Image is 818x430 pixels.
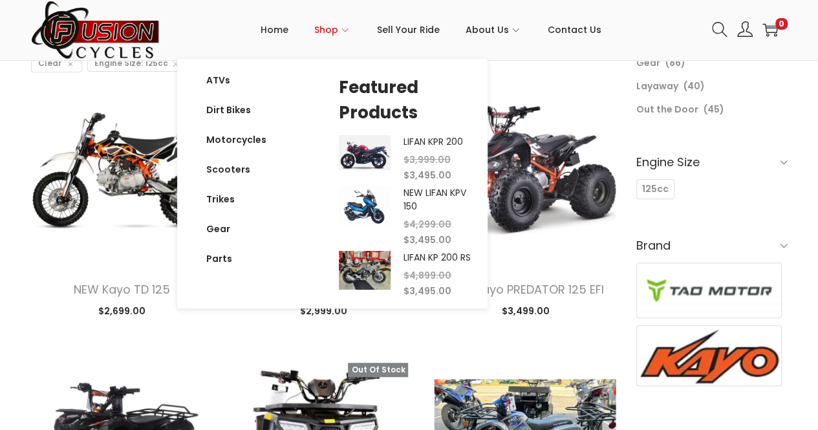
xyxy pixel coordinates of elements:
span: 2,699.00 [98,305,145,317]
nav: Menu [193,65,279,274]
span: $ [404,269,409,282]
span: 4,299.00 [404,218,451,231]
span: $ [404,285,409,297]
a: ATVs [193,65,279,95]
a: 0 [762,22,778,38]
nav: Primary navigation [160,1,702,59]
a: Parts [193,244,279,274]
img: Tao Motor [637,263,782,317]
span: Clear [31,56,82,72]
span: Shop [314,14,338,46]
a: Out the Door [636,103,698,116]
a: LIFAN KP 200 RS [404,251,471,264]
img: Product image [31,79,213,261]
span: About Us [466,14,509,46]
h6: Engine Size [636,147,788,177]
span: 4,899.00 [404,269,451,282]
span: 3,495.00 [404,169,451,182]
span: (45) [704,103,724,116]
span: 3,495.00 [404,233,451,246]
a: NEW Kayo PREDATOR 125 EFI [447,281,604,297]
span: (40) [683,80,705,92]
img: Product Image [339,251,391,290]
span: 3,999.00 [404,153,451,166]
a: Scooters [193,155,279,184]
a: Gear [636,56,660,69]
span: $ [98,305,104,317]
a: Motorcycles [193,125,279,155]
a: Home [261,1,288,59]
a: Gear [193,214,279,244]
a: Dirt Bikes [193,95,279,125]
a: Shop [314,1,351,59]
h5: Featured Products [339,75,471,125]
span: $ [404,233,409,246]
span: (86) [665,56,685,69]
span: 3,495.00 [404,285,451,297]
a: NEW LIFAN KPV 150 [404,186,466,213]
h6: Brand [636,230,788,261]
span: $ [404,153,409,166]
span: 3,499.00 [501,305,549,317]
a: Trikes [193,184,279,214]
a: Contact Us [548,1,601,59]
img: Kayo [637,326,782,385]
a: About Us [466,1,522,59]
img: Product Image [339,135,391,169]
span: 2,999.00 [300,305,347,317]
span: Contact Us [548,14,601,46]
a: LIFAN KPR 200 [404,135,463,148]
span: 125cc [642,182,669,196]
img: Product Image [339,186,391,225]
span: Home [261,14,288,46]
span: $ [404,169,409,182]
span: $ [501,305,507,317]
a: Layaway [636,80,678,92]
a: NEW Kayo TD 125 [74,281,170,297]
a: Sell Your Ride [377,1,440,59]
span: Engine Size: 125cc [87,56,186,72]
span: $ [404,218,409,231]
span: Sell Your Ride [377,14,440,46]
span: $ [300,305,306,317]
